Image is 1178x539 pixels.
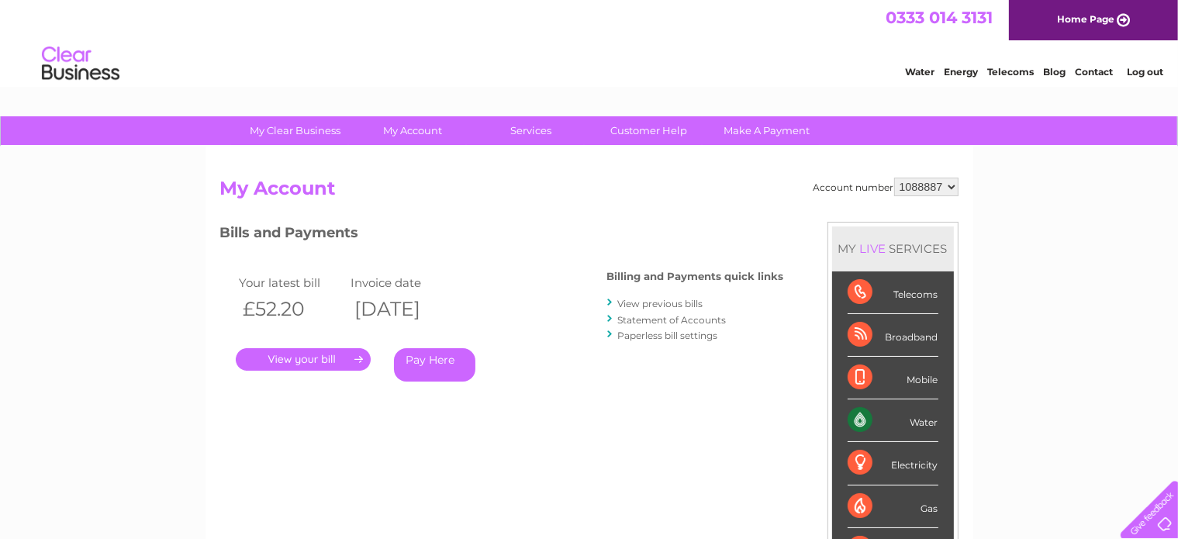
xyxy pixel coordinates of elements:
a: Customer Help [585,116,713,145]
div: Electricity [848,442,938,485]
div: Water [848,399,938,442]
a: My Clear Business [231,116,359,145]
a: Contact [1075,66,1113,78]
div: LIVE [857,241,890,256]
a: . [236,348,371,371]
th: £52.20 [236,293,347,325]
a: Services [467,116,595,145]
a: Make A Payment [703,116,831,145]
a: View previous bills [618,298,703,309]
th: [DATE] [347,293,458,325]
h2: My Account [220,178,959,207]
div: Mobile [848,357,938,399]
td: Invoice date [347,272,458,293]
div: Gas [848,485,938,528]
h4: Billing and Payments quick links [607,271,784,282]
a: Energy [944,66,978,78]
a: Blog [1043,66,1066,78]
a: Pay Here [394,348,475,382]
a: Paperless bill settings [618,330,718,341]
h3: Bills and Payments [220,222,784,249]
a: Statement of Accounts [618,314,727,326]
a: 0333 014 3131 [886,8,993,27]
a: Telecoms [987,66,1034,78]
a: Log out [1127,66,1163,78]
div: Telecoms [848,271,938,314]
a: Water [905,66,934,78]
div: MY SERVICES [832,226,954,271]
div: Broadband [848,314,938,357]
td: Your latest bill [236,272,347,293]
a: My Account [349,116,477,145]
img: logo.png [41,40,120,88]
div: Account number [814,178,959,196]
div: Clear Business is a trading name of Verastar Limited (registered in [GEOGRAPHIC_DATA] No. 3667643... [223,9,956,75]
